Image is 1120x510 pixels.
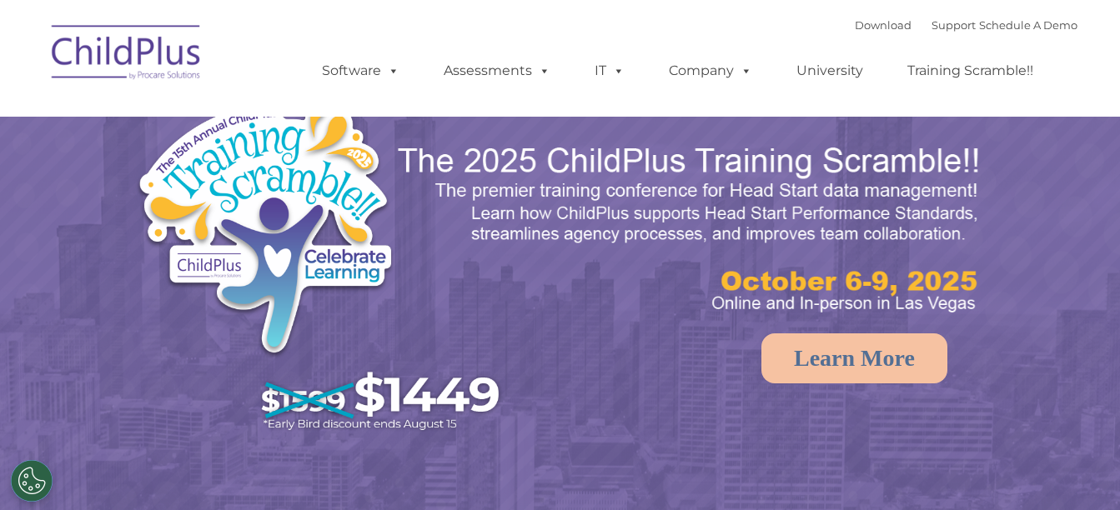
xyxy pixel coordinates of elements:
[652,54,769,87] a: Company
[427,54,567,87] a: Assessments
[855,18,1077,32] font: |
[305,54,416,87] a: Software
[43,13,210,97] img: ChildPlus by Procare Solutions
[979,18,1077,32] a: Schedule A Demo
[578,54,641,87] a: IT
[891,54,1050,87] a: Training Scramble!!
[11,460,53,502] button: Cookies Settings
[780,54,880,87] a: University
[855,18,912,32] a: Download
[932,18,976,32] a: Support
[761,333,947,383] a: Learn More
